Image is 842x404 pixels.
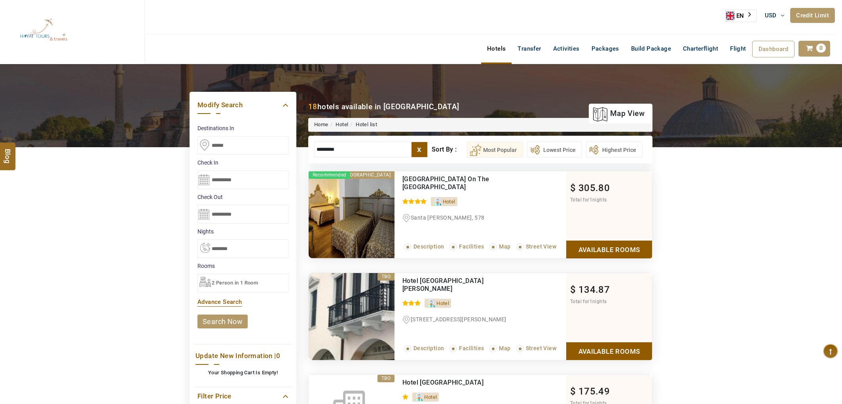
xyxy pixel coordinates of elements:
[413,345,444,351] span: Description
[765,12,777,19] span: USD
[377,273,394,281] div: TBO
[197,193,288,201] label: Check Out
[526,345,556,351] span: Street View
[512,41,547,57] a: Transfer
[424,394,437,400] span: Hotel
[208,370,278,376] b: Your Shopping Cart Is Empty!
[402,175,533,191] div: Hotel Carlton On The Grand Canal
[432,142,467,157] div: Sort By :
[197,228,288,235] label: nights
[3,149,13,156] span: Blog
[197,298,242,305] a: Advance Search
[197,124,288,132] label: Destinations In
[436,300,449,306] span: Hotel
[566,342,652,360] a: Show Rooms
[402,175,489,191] a: [GEOGRAPHIC_DATA] On The [GEOGRAPHIC_DATA]
[724,41,752,57] a: Flight
[527,142,582,157] button: Lowest Price
[276,352,280,360] span: 0
[625,41,677,57] a: Build Package
[309,171,394,258] img: 26099d9655e58d44c39a97867c16ba43cef6d715.jpeg
[308,101,459,112] div: hotels available in [GEOGRAPHIC_DATA]
[443,199,455,205] span: Hotel
[499,345,510,351] span: Map
[586,41,625,57] a: Packages
[402,379,484,386] a: Hotel [GEOGRAPHIC_DATA]
[593,105,645,122] a: map view
[314,121,328,127] a: Home
[547,41,586,57] a: Activities
[336,121,348,127] a: Hotel
[570,299,607,304] span: Total for nights
[590,197,592,203] span: 1
[526,243,556,250] span: Street View
[6,4,82,57] img: The Royal Line Holidays
[197,262,288,270] label: Rooms
[586,142,643,157] button: Highest Price
[197,315,248,328] a: search now
[377,375,394,382] div: TBO
[402,277,484,292] a: Hotel [GEOGRAPHIC_DATA][PERSON_NAME]
[459,345,484,351] span: Facilities
[730,45,746,52] span: Flight
[197,159,288,167] label: Check In
[402,379,533,387] div: Hotel Casa Linger
[683,45,718,52] span: Charterflight
[467,142,523,157] button: Most Popular
[309,171,350,179] span: Recommended
[459,243,484,250] span: Facilities
[570,386,576,397] span: $
[570,197,607,203] span: Total for nights
[578,386,610,397] span: 175.49
[413,243,444,250] span: Description
[197,391,288,402] a: Filter Price
[578,182,610,193] span: 305.80
[790,8,835,23] a: Credit Limit
[570,182,576,193] span: $
[677,41,724,57] a: Charterflight
[348,121,377,129] li: Hotel list
[411,214,485,221] span: Santa [PERSON_NAME], 578
[499,243,510,250] span: Map
[334,171,394,179] div: [DEMOGRAPHIC_DATA]
[578,284,610,295] span: 134.87
[195,351,290,361] a: Update New Information |0
[759,46,789,53] span: Dashboard
[308,102,317,111] b: 18
[481,41,512,57] a: Hotels
[402,277,533,293] div: Hotel Casa del Pellegrino
[726,9,757,22] aside: Language selected: English
[309,273,394,360] img: g0eBi9Vp_b9bf56a2bf3333d2bf822b8fa6cb5c86.jpg
[197,100,288,110] a: Modify Search
[798,41,830,57] a: 0
[212,280,258,286] span: 2 Person in 1 Room
[411,316,506,322] span: [STREET_ADDRESS][PERSON_NAME]
[726,10,756,22] a: EN
[570,284,576,295] span: $
[590,299,592,304] span: 1
[793,355,842,392] iframe: chat widget
[412,142,427,157] label: x
[816,44,826,53] span: 0
[566,241,652,258] a: Show Rooms
[726,9,757,22] div: Language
